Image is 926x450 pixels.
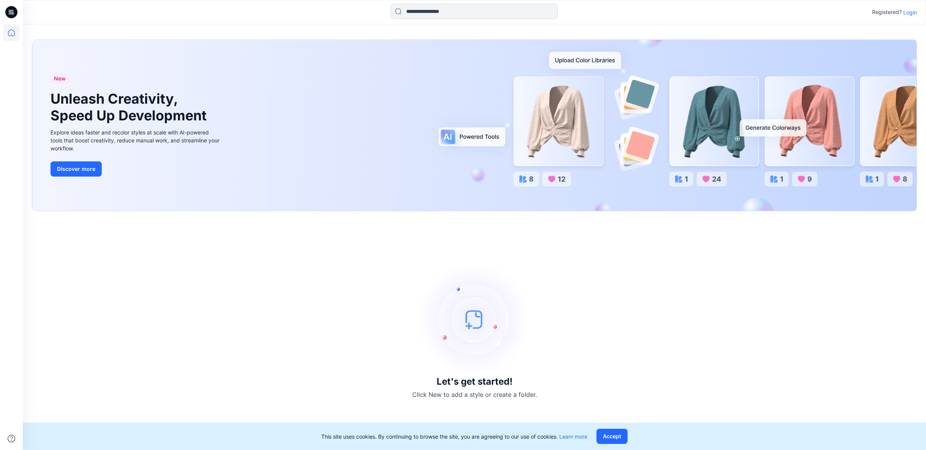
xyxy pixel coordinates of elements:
p: Login [903,8,917,16]
span: New [54,74,66,83]
a: Learn more [559,433,587,440]
p: Click New to add a style or create a folder. [412,390,537,399]
h3: Let's get started! [437,376,513,387]
img: empty-state-image.svg [418,262,532,376]
button: Discover more [50,161,102,177]
p: This site uses cookies. By continuing to browse the site, you are agreeing to our use of cookies. [321,433,587,441]
p: Registered? [872,8,902,17]
button: Accept [596,429,628,444]
h1: Unleash Creativity, Speed Up Development [50,91,210,123]
div: Explore ideas faster and recolor styles at scale with AI-powered tools that boost creativity, red... [50,128,221,152]
a: Discover more [50,161,221,177]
